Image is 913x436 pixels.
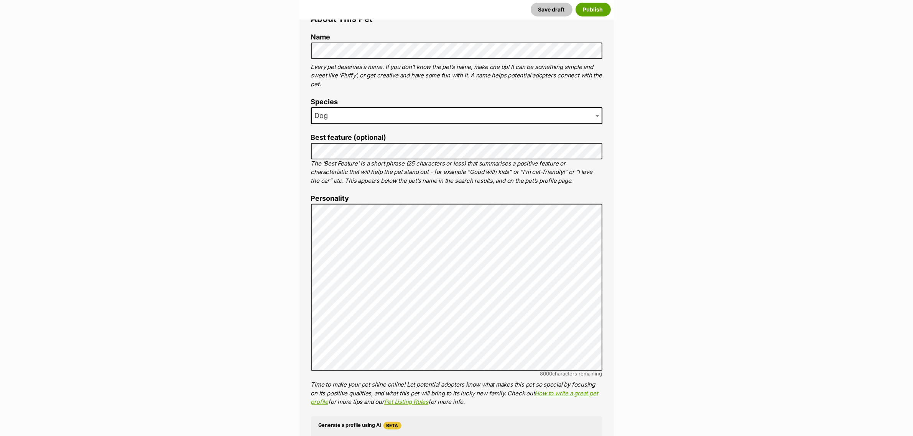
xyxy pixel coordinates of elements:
[383,422,401,429] span: Beta
[311,195,602,203] label: Personality
[384,398,428,405] a: Pet Listing Rules
[311,134,602,142] label: Best feature (optional)
[531,3,572,16] button: Save draft
[540,370,553,377] span: 8000
[311,390,598,406] a: How to write a great pet profile
[311,98,602,106] label: Species
[312,110,336,121] span: Dog
[311,63,602,89] p: Every pet deserves a name. If you don’t know the pet’s name, make one up! It can be something sim...
[311,159,602,185] p: The ‘Best Feature’ is a short phrase (25 characters or less) that summarises a positive feature o...
[311,371,602,377] div: characters remaining
[311,33,602,41] label: Name
[311,380,602,406] p: Time to make your pet shine online! Let potential adopters know what makes this pet so special by...
[319,422,595,429] h4: Generate a profile using AI
[576,3,611,16] button: Publish
[311,107,602,124] span: Dog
